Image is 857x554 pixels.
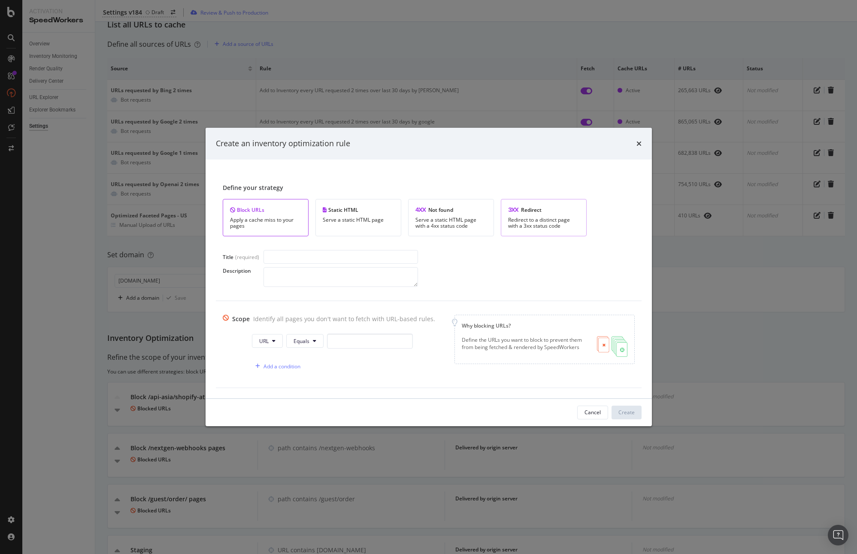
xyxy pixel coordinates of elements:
div: Add a condition [263,363,300,370]
div: Title [223,253,233,261]
div: times [636,138,642,149]
button: Cancel [577,406,608,419]
div: modal [206,128,652,426]
div: Scope [232,315,250,323]
button: Equals [286,334,324,348]
div: Create [618,409,635,416]
div: Not found [415,206,487,214]
div: Apply a cache miss to your pages [230,217,301,229]
div: Description [223,267,263,274]
div: Serve a static HTML page with a 4xx status code [415,217,487,229]
div: Block URLs [230,206,301,214]
div: Serve a static HTML page [323,217,394,223]
button: Create [612,406,642,419]
div: Redirect to a distinct page with a 3xx status code [508,217,579,229]
div: Redirect [508,206,579,214]
div: (required) [235,253,259,261]
div: Why blocking URLs? [462,322,627,329]
button: Add a condition [252,359,300,373]
div: Open Intercom Messenger [828,525,848,545]
span: Equals [294,337,309,345]
div: Cancel [584,409,601,416]
div: Static HTML [323,206,394,214]
div: Create an inventory optimization rule [216,138,350,149]
span: URL [259,337,269,345]
div: Identify all pages you don't want to fetch with URL-based rules. [253,315,435,323]
button: URL [252,334,283,348]
div: Define your strategy [223,184,635,192]
img: BcZuvvtF.png [597,336,627,357]
div: Define the URLs you want to block to prevent them from being fetched & rendered by SpeedWorkers [462,336,590,357]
